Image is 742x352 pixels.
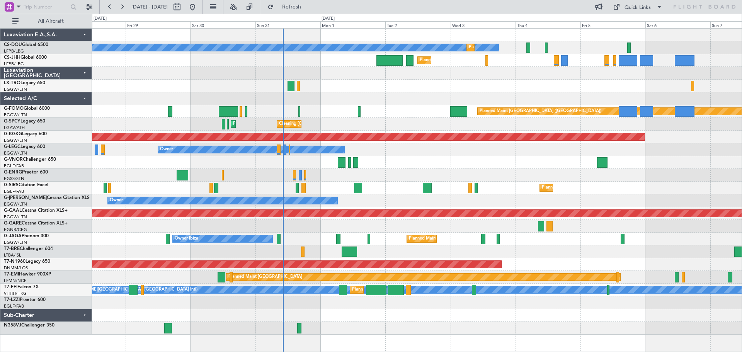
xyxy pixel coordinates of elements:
[4,145,20,149] span: G-LEGC
[4,132,22,136] span: G-KGKG
[4,170,22,175] span: G-ENRG
[61,21,126,28] div: Thu 28
[4,285,17,289] span: T7-FFI
[320,21,385,28] div: Mon 1
[4,106,50,111] a: G-FOMOGlobal 6000
[131,3,168,10] span: [DATE] - [DATE]
[4,150,27,156] a: EGGW/LTN
[4,138,27,143] a: EGGW/LTN
[175,233,198,245] div: Owner Ibiza
[4,43,22,47] span: CS-DOU
[4,183,48,187] a: G-SIRSCitation Excel
[233,118,322,130] div: Planned Maint Athens ([PERSON_NAME] Intl)
[4,259,26,264] span: T7-N1960
[4,227,27,233] a: EGNR/CEG
[4,157,23,162] span: G-VNOR
[4,298,20,302] span: T7-LZZI
[4,145,45,149] a: G-LEGCLegacy 600
[276,4,308,10] span: Refresh
[4,272,19,277] span: T7-EMI
[4,81,45,85] a: LX-TROLegacy 650
[385,21,450,28] div: Tue 2
[4,55,20,60] span: CS-JHH
[24,1,68,13] input: Trip Number
[4,43,48,47] a: CS-DOUGlobal 6500
[580,21,645,28] div: Fri 5
[4,196,90,200] a: G-[PERSON_NAME]Cessna Citation XLS
[4,285,39,289] a: T7-FFIFalcon 7X
[4,112,27,118] a: EGGW/LTN
[4,196,47,200] span: G-[PERSON_NAME]
[4,303,24,309] a: EGLF/FAB
[322,15,335,22] div: [DATE]
[4,247,53,251] a: T7-BREChallenger 604
[480,105,601,117] div: Planned Maint [GEOGRAPHIC_DATA] ([GEOGRAPHIC_DATA])
[279,118,388,130] div: Cleaning [GEOGRAPHIC_DATA] ([PERSON_NAME] Intl)
[4,132,47,136] a: G-KGKGLegacy 600
[4,208,68,213] a: G-GAALCessna Citation XLS+
[20,19,82,24] span: All Aircraft
[4,106,24,111] span: G-FOMO
[4,208,22,213] span: G-GAAL
[352,284,481,296] div: Planned Maint [GEOGRAPHIC_DATA] ([GEOGRAPHIC_DATA] Intl)
[645,21,710,28] div: Sat 6
[4,163,24,169] a: EGLF/FAB
[4,265,28,271] a: DNMM/LOS
[264,1,310,13] button: Refresh
[4,201,27,207] a: EGGW/LTN
[4,323,21,328] span: N358VJ
[609,1,666,13] button: Quick Links
[255,21,320,28] div: Sun 31
[4,291,27,296] a: VHHH/HKG
[94,15,107,22] div: [DATE]
[160,144,173,155] div: Owner
[4,323,54,328] a: N358VJChallenger 350
[420,54,541,66] div: Planned Maint [GEOGRAPHIC_DATA] ([GEOGRAPHIC_DATA])
[4,221,68,226] a: G-GARECessna Citation XLS+
[191,21,255,28] div: Sat 30
[4,298,46,302] a: T7-LZZIPraetor 600
[469,42,591,53] div: Planned Maint [GEOGRAPHIC_DATA] ([GEOGRAPHIC_DATA])
[4,278,27,284] a: LFMN/NCE
[4,119,45,124] a: G-SPCYLegacy 650
[4,119,20,124] span: G-SPCY
[9,15,84,27] button: All Aircraft
[4,61,24,67] a: LFPB/LBG
[4,240,27,245] a: EGGW/LTN
[4,214,27,220] a: EGGW/LTN
[4,157,56,162] a: G-VNORChallenger 650
[4,189,24,194] a: EGLF/FAB
[4,234,22,238] span: G-JAGA
[451,21,516,28] div: Wed 3
[4,183,19,187] span: G-SIRS
[4,81,20,85] span: LX-TRO
[4,259,50,264] a: T7-N1960Legacy 650
[542,182,664,194] div: Planned Maint [GEOGRAPHIC_DATA] ([GEOGRAPHIC_DATA])
[409,233,531,245] div: Planned Maint [GEOGRAPHIC_DATA] ([GEOGRAPHIC_DATA])
[4,234,49,238] a: G-JAGAPhenom 300
[4,87,27,92] a: EGGW/LTN
[126,21,191,28] div: Fri 29
[4,272,51,277] a: T7-EMIHawker 900XP
[4,252,21,258] a: LTBA/ISL
[228,271,302,283] div: Planned Maint [GEOGRAPHIC_DATA]
[516,21,580,28] div: Thu 4
[625,4,651,12] div: Quick Links
[4,48,24,54] a: LFPB/LBG
[4,125,25,131] a: LGAV/ATH
[4,176,24,182] a: EGSS/STN
[110,195,123,206] div: Owner
[4,221,22,226] span: G-GARE
[4,170,48,175] a: G-ENRGPraetor 600
[4,247,20,251] span: T7-BRE
[4,55,47,60] a: CS-JHHGlobal 6000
